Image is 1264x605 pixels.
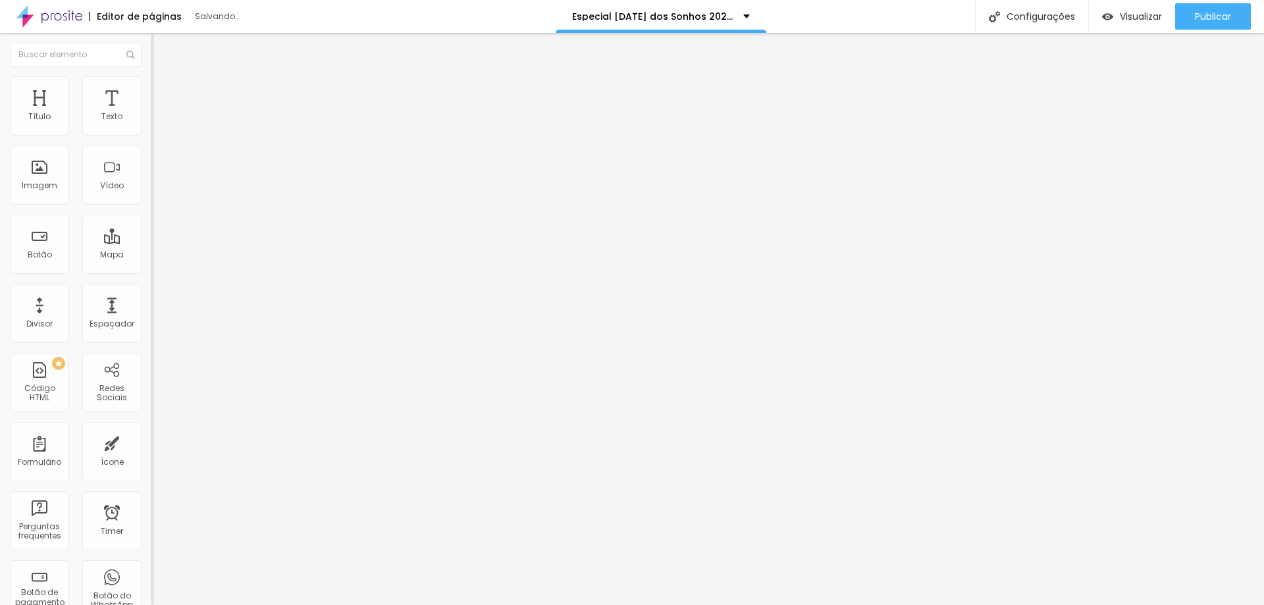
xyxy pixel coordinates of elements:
[126,51,134,59] img: Icone
[151,33,1264,605] iframe: Editor
[28,112,51,121] div: Título
[100,181,124,190] div: Vídeo
[10,43,142,66] input: Buscar elemento
[989,11,1000,22] img: Icone
[28,250,52,259] div: Botão
[22,181,57,190] div: Imagem
[89,12,182,21] div: Editor de páginas
[13,522,65,541] div: Perguntas frequentes
[101,458,124,467] div: Ícone
[1175,3,1251,30] button: Publicar
[13,384,65,403] div: Código HTML
[1120,11,1162,22] span: Visualizar
[1195,11,1231,22] span: Publicar
[101,527,123,536] div: Timer
[100,250,124,259] div: Mapa
[572,12,733,21] p: Especial [DATE] dos Sonhos 2025 - Agendamento
[1089,3,1175,30] button: Visualizar
[26,319,53,329] div: Divisor
[195,13,346,20] div: Salvando...
[90,319,134,329] div: Espaçador
[86,384,138,403] div: Redes Sociais
[101,112,122,121] div: Texto
[18,458,61,467] div: Formulário
[1102,11,1113,22] img: view-1.svg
